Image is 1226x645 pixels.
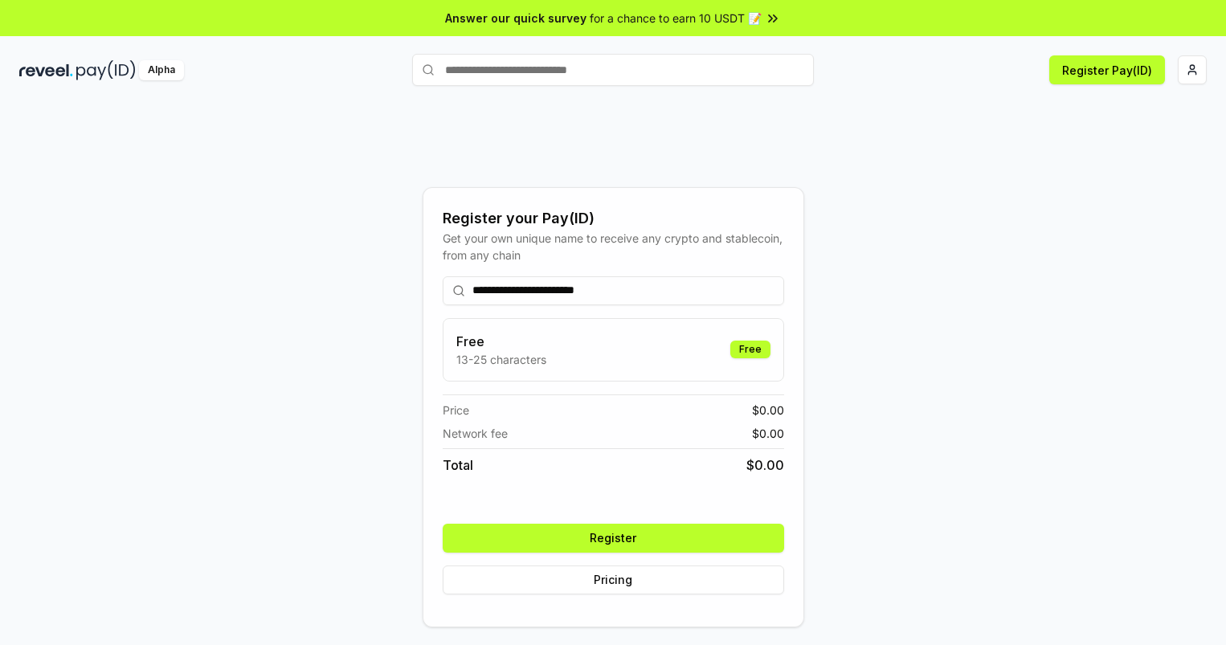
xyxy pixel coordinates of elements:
[443,207,784,230] div: Register your Pay(ID)
[730,341,770,358] div: Free
[443,455,473,475] span: Total
[76,60,136,80] img: pay_id
[139,60,184,80] div: Alpha
[443,425,508,442] span: Network fee
[752,402,784,418] span: $ 0.00
[443,524,784,553] button: Register
[443,230,784,263] div: Get your own unique name to receive any crypto and stablecoin, from any chain
[752,425,784,442] span: $ 0.00
[19,60,73,80] img: reveel_dark
[443,402,469,418] span: Price
[443,565,784,594] button: Pricing
[746,455,784,475] span: $ 0.00
[590,10,762,27] span: for a chance to earn 10 USDT 📝
[1049,55,1165,84] button: Register Pay(ID)
[445,10,586,27] span: Answer our quick survey
[456,332,546,351] h3: Free
[456,351,546,368] p: 13-25 characters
